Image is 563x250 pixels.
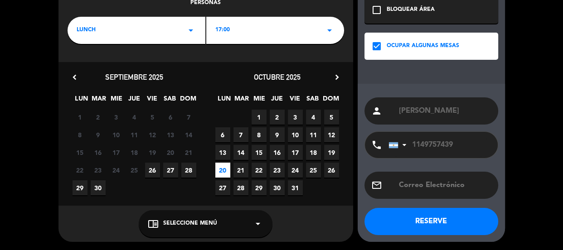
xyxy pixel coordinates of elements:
i: check_box [371,41,382,52]
i: email [371,180,382,191]
span: 21 [181,145,196,160]
span: 23 [270,163,285,178]
span: 14 [181,127,196,142]
i: arrow_drop_down [252,218,263,229]
span: 17:00 [215,26,230,35]
span: 25 [127,163,142,178]
span: JUE [127,93,142,108]
span: 21 [233,163,248,178]
span: VIE [287,93,302,108]
span: 27 [215,180,230,195]
i: phone [371,139,382,150]
span: 4 [127,110,142,125]
span: 26 [145,163,160,178]
span: 3 [288,110,303,125]
button: RESERVE [364,208,498,235]
span: 18 [306,145,321,160]
span: 30 [270,180,285,195]
div: BLOQUEAR ÁREA [387,5,435,14]
span: SAB [162,93,177,108]
div: Argentina: +54 [389,132,410,158]
span: 13 [215,145,230,160]
input: Nombre [398,105,491,117]
span: 25 [306,163,321,178]
span: 3 [109,110,124,125]
span: octubre 2025 [254,72,301,82]
span: 12 [324,127,339,142]
span: 17 [288,145,303,160]
i: person [371,106,382,116]
span: 9 [270,127,285,142]
i: chevron_right [332,72,342,82]
span: 24 [109,163,124,178]
input: Correo Electrónico [398,179,491,192]
span: VIE [145,93,160,108]
span: 7 [181,110,196,125]
span: 15 [252,145,267,160]
span: LUN [217,93,232,108]
i: arrow_drop_down [185,25,196,36]
span: 11 [127,127,142,142]
span: 6 [163,110,178,125]
span: 28 [181,163,196,178]
span: 29 [73,180,87,195]
span: 17 [109,145,124,160]
span: 13 [163,127,178,142]
span: 4 [306,110,321,125]
span: 26 [324,163,339,178]
i: chrome_reader_mode [148,218,159,229]
span: 31 [288,180,303,195]
span: 2 [91,110,106,125]
span: LUN [74,93,89,108]
span: 7 [233,127,248,142]
span: 8 [252,127,267,142]
i: arrow_drop_down [324,25,335,36]
span: 5 [145,110,160,125]
span: septiembre 2025 [105,72,163,82]
span: 24 [288,163,303,178]
span: 23 [91,163,106,178]
span: lunch [77,26,96,35]
span: 5 [324,110,339,125]
span: 27 [163,163,178,178]
span: 16 [270,145,285,160]
span: MIE [109,93,124,108]
span: 1 [252,110,267,125]
span: DOM [323,93,338,108]
span: 15 [73,145,87,160]
span: 20 [215,163,230,178]
span: MIE [252,93,267,108]
span: 29 [252,180,267,195]
i: check_box_outline_blank [371,5,382,15]
span: 12 [145,127,160,142]
span: JUE [270,93,285,108]
span: 20 [163,145,178,160]
span: 22 [73,163,87,178]
span: MAR [92,93,107,108]
span: 2 [270,110,285,125]
span: 1 [73,110,87,125]
span: DOM [180,93,195,108]
span: 30 [91,180,106,195]
span: 14 [233,145,248,160]
span: 8 [73,127,87,142]
span: 18 [127,145,142,160]
span: 28 [233,180,248,195]
span: 10 [288,127,303,142]
span: 11 [306,127,321,142]
span: 22 [252,163,267,178]
span: SAB [305,93,320,108]
span: Seleccione Menú [163,219,217,228]
span: 10 [109,127,124,142]
span: MAR [234,93,249,108]
span: 6 [215,127,230,142]
span: 19 [145,145,160,160]
span: 16 [91,145,106,160]
div: OCUPAR ALGUNAS MESAS [387,42,459,51]
i: chevron_left [70,72,79,82]
input: Teléfono [388,132,488,158]
span: 19 [324,145,339,160]
span: 9 [91,127,106,142]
